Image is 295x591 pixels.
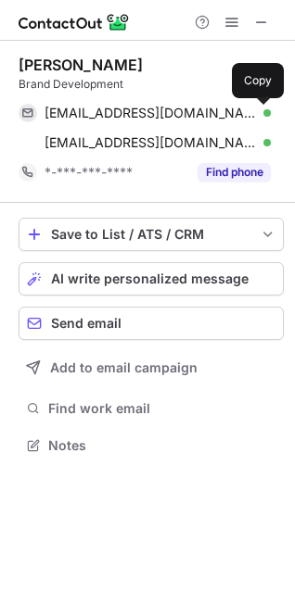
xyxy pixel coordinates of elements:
[51,271,249,286] span: AI write personalized message
[48,437,276,454] span: Notes
[19,433,284,459] button: Notes
[198,163,271,182] button: Reveal Button
[45,134,257,151] span: [EMAIL_ADDRESS][DOMAIN_NAME]
[50,360,198,375] span: Add to email campaign
[51,316,122,331] span: Send email
[19,396,284,421] button: Find work email
[19,307,284,340] button: Send email
[45,105,257,121] span: [EMAIL_ADDRESS][DOMAIN_NAME]
[19,218,284,251] button: save-profile-one-click
[19,76,284,93] div: Brand Development
[48,400,276,417] span: Find work email
[19,262,284,295] button: AI write personalized message
[19,56,143,74] div: [PERSON_NAME]
[51,227,251,242] div: Save to List / ATS / CRM
[19,11,130,33] img: ContactOut v5.3.10
[19,351,284,384] button: Add to email campaign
